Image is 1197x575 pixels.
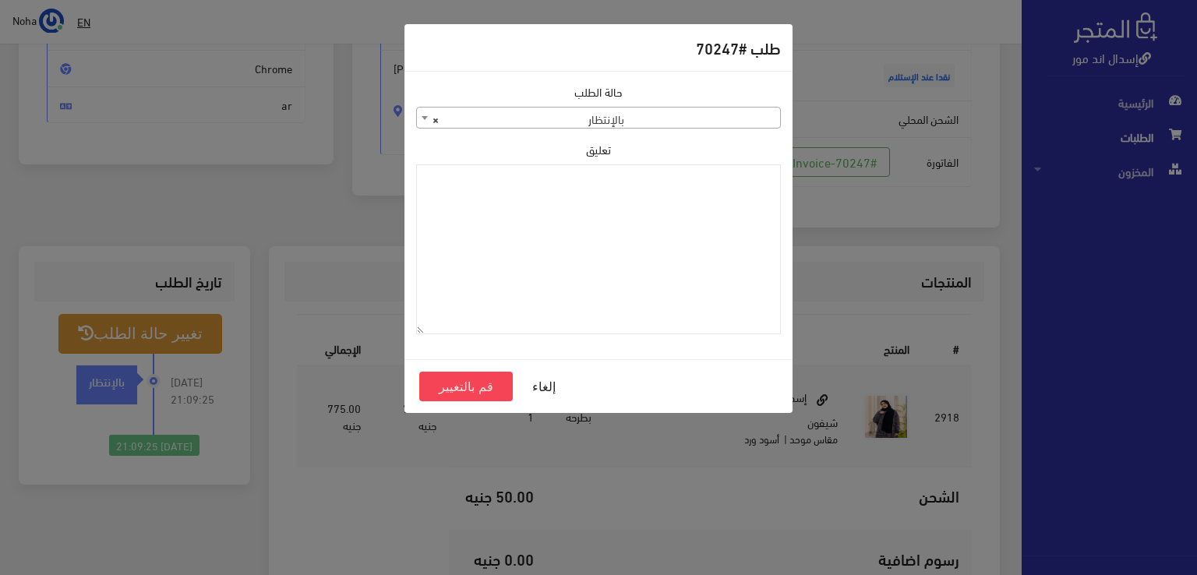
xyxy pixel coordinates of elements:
h5: طلب #70247 [696,36,781,59]
label: حالة الطلب [574,83,623,101]
label: تعليق [586,141,611,158]
button: قم بالتغيير [419,372,513,401]
span: بالإنتظار [417,108,780,129]
span: × [433,108,439,129]
span: بالإنتظار [416,107,781,129]
button: إلغاء [513,372,575,401]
